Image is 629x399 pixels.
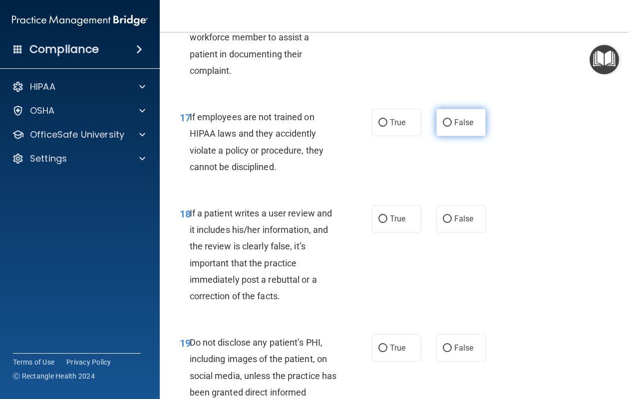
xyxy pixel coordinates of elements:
[12,10,148,30] img: PMB logo
[180,337,191,349] span: 19
[180,208,191,220] span: 18
[443,119,452,127] input: False
[13,357,54,367] a: Terms of Use
[12,153,145,165] a: Settings
[454,118,474,127] span: False
[590,45,619,74] button: Open Resource Center
[378,119,387,127] input: True
[30,129,124,141] p: OfficeSafe University
[390,343,405,353] span: True
[190,112,324,172] span: If employees are not trained on HIPAA laws and they accidently violate a policy or procedure, the...
[180,112,191,124] span: 17
[443,215,452,223] input: False
[66,357,111,367] a: Privacy Policy
[390,118,405,127] span: True
[30,153,67,165] p: Settings
[12,105,145,117] a: OSHA
[378,345,387,352] input: True
[12,129,145,141] a: OfficeSafe University
[29,42,99,56] h4: Compliance
[190,208,332,301] span: If a patient writes a user review and it includes his/her information, and the review is clearly ...
[30,81,55,93] p: HIPAA
[13,371,95,381] span: Ⓒ Rectangle Health 2024
[454,343,474,353] span: False
[390,214,405,223] span: True
[12,81,145,93] a: HIPAA
[30,105,55,117] p: OSHA
[443,345,452,352] input: False
[454,214,474,223] span: False
[378,215,387,223] input: True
